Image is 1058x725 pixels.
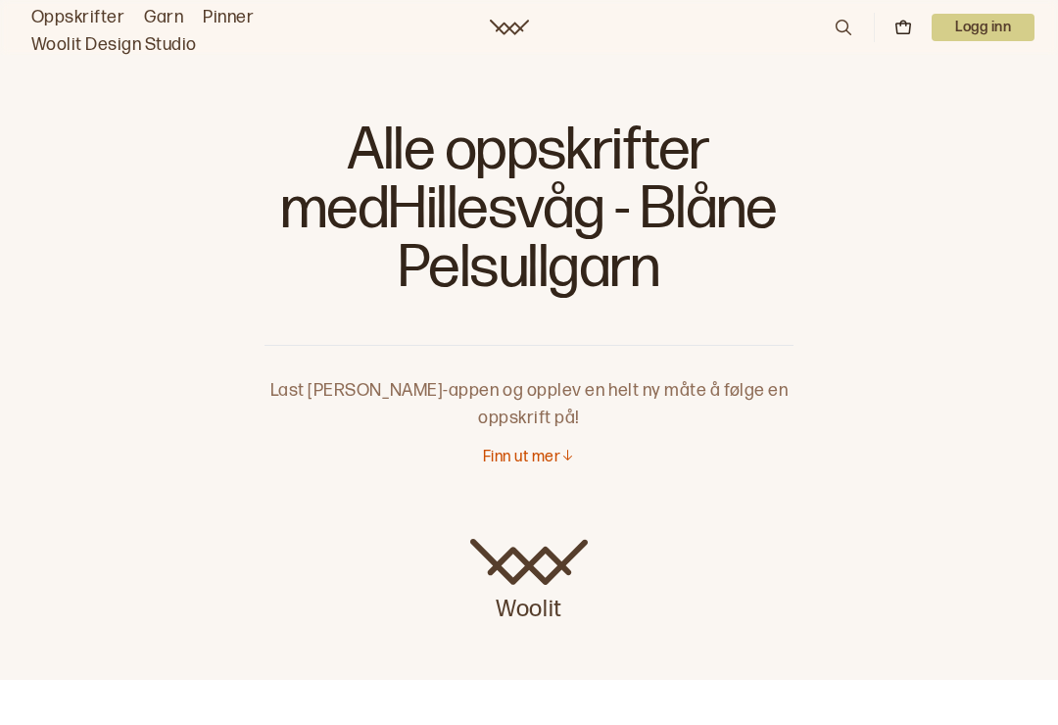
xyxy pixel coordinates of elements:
h1: Alle oppskrifter med Hillesvåg - Blåne Pelsullgarn [264,118,793,314]
button: User dropdown [932,14,1034,41]
img: Woolit [470,539,588,586]
p: Finn ut mer [483,448,560,468]
a: Woolit [490,20,529,35]
p: Last [PERSON_NAME]-appen og opplev en helt ny måte å følge en oppskrift på! [264,346,793,432]
a: Oppskrifter [31,4,124,31]
button: Finn ut mer [483,448,575,468]
a: Pinner [203,4,254,31]
a: Garn [144,4,183,31]
a: Woolit [470,539,588,625]
p: Logg inn [932,14,1034,41]
a: Woolit Design Studio [31,31,197,59]
p: Woolit [470,586,588,625]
